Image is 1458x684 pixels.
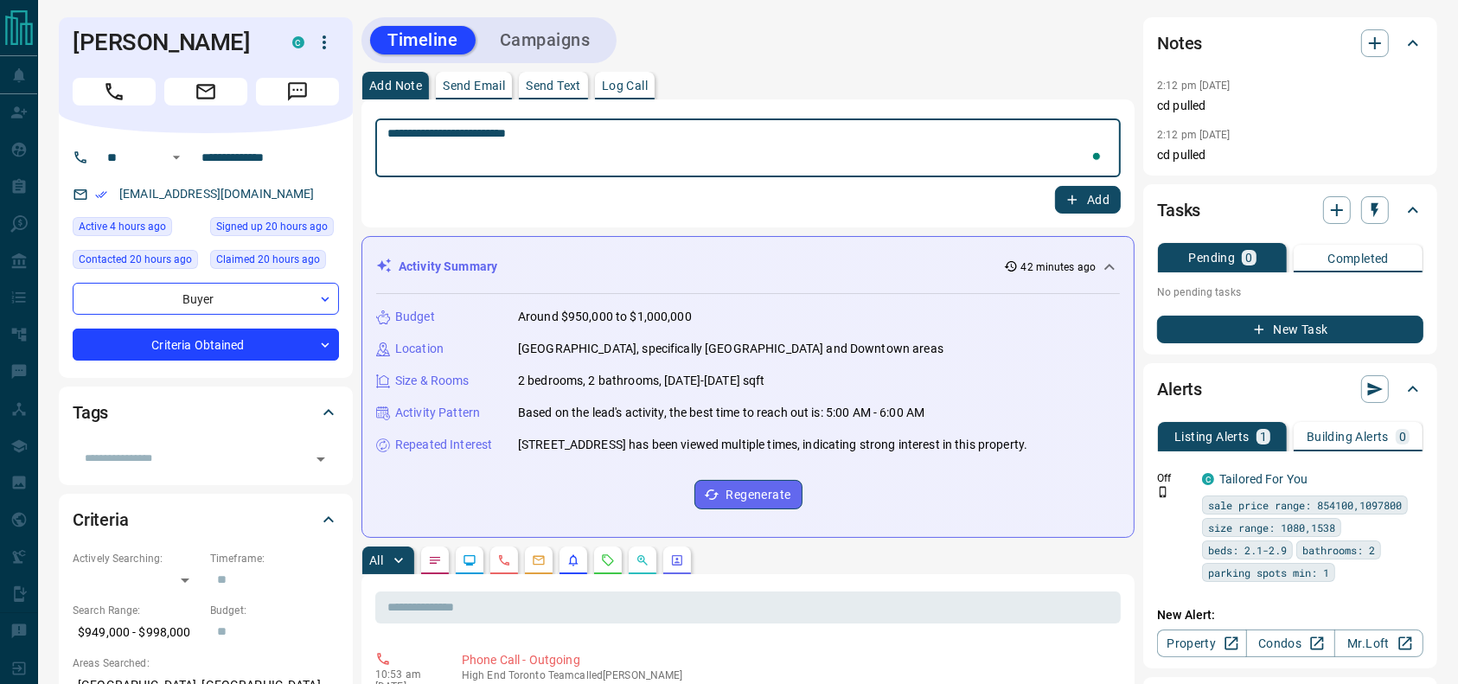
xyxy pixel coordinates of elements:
p: Size & Rooms [395,372,470,390]
span: Call [73,78,156,105]
div: Activity Summary42 minutes ago [376,251,1120,283]
span: bathrooms: 2 [1302,541,1375,559]
svg: Emails [532,553,546,567]
p: Activity Pattern [395,404,480,422]
p: Actively Searching: [73,551,201,566]
p: 10:53 am [375,668,436,681]
span: sale price range: 854100,1097800 [1208,496,1402,514]
button: Add [1055,186,1121,214]
p: Phone Call - Outgoing [462,651,1114,669]
span: Claimed 20 hours ago [216,251,320,268]
svg: Listing Alerts [566,553,580,567]
span: Contacted 20 hours ago [79,251,192,268]
span: Email [164,78,247,105]
h2: Notes [1157,29,1202,57]
p: Completed [1327,253,1389,265]
div: Tags [73,392,339,433]
textarea: To enrich screen reader interactions, please activate Accessibility in Grammarly extension settings [387,126,1109,170]
p: Send Text [526,80,581,92]
p: Log Call [602,80,648,92]
span: Active 4 hours ago [79,218,166,235]
svg: Opportunities [636,553,649,567]
a: Mr.Loft [1334,630,1423,657]
p: Activity Summary [399,258,497,276]
p: Timeframe: [210,551,339,566]
a: Tailored For You [1219,472,1308,486]
p: No pending tasks [1157,279,1423,305]
p: [GEOGRAPHIC_DATA], specifically [GEOGRAPHIC_DATA] and Downtown areas [518,340,943,358]
p: Based on the lead's activity, the best time to reach out is: 5:00 AM - 6:00 AM [518,404,924,422]
p: Location [395,340,444,358]
button: Open [166,147,187,168]
p: Repeated Interest [395,436,492,454]
svg: Notes [428,553,442,567]
p: Budget [395,308,435,326]
button: Regenerate [694,480,803,509]
h2: Criteria [73,506,129,534]
a: Condos [1246,630,1335,657]
div: Criteria Obtained [73,329,339,361]
div: Tasks [1157,189,1423,231]
p: $949,000 - $998,000 [73,618,201,647]
svg: Push Notification Only [1157,486,1169,498]
p: 2:12 pm [DATE] [1157,80,1231,92]
p: New Alert: [1157,606,1423,624]
p: Add Note [369,80,422,92]
button: New Task [1157,316,1423,343]
p: 0 [1399,431,1406,443]
button: Open [309,447,333,471]
svg: Email Verified [95,189,107,201]
p: Off [1157,470,1192,486]
span: size range: 1080,1538 [1208,519,1335,536]
svg: Lead Browsing Activity [463,553,476,567]
span: parking spots min: 1 [1208,564,1329,581]
div: Thu Aug 14 2025 [73,250,201,274]
p: High End Toronto Team called [PERSON_NAME] [462,669,1114,681]
p: Around $950,000 to $1,000,000 [518,308,692,326]
h2: Tasks [1157,196,1200,224]
div: Thu Aug 14 2025 [210,250,339,274]
p: Send Email [443,80,505,92]
span: Message [256,78,339,105]
button: Campaigns [483,26,608,54]
h2: Alerts [1157,375,1202,403]
p: All [369,554,383,566]
div: Criteria [73,499,339,540]
span: beds: 2.1-2.9 [1208,541,1287,559]
p: cd pulled [1157,97,1423,115]
div: Notes [1157,22,1423,64]
p: Pending [1189,252,1236,264]
h2: Tags [73,399,108,426]
p: 42 minutes ago [1021,259,1097,275]
p: [STREET_ADDRESS] has been viewed multiple times, indicating strong interest in this property. [518,436,1027,454]
svg: Calls [497,553,511,567]
span: Signed up 20 hours ago [216,218,328,235]
div: Fri Aug 15 2025 [73,217,201,241]
a: [EMAIL_ADDRESS][DOMAIN_NAME] [119,187,315,201]
div: Alerts [1157,368,1423,410]
p: 2:12 pm [DATE] [1157,129,1231,141]
p: 1 [1260,431,1267,443]
svg: Requests [601,553,615,567]
div: condos.ca [1202,473,1214,485]
button: Timeline [370,26,476,54]
h1: [PERSON_NAME] [73,29,266,56]
a: Property [1157,630,1246,657]
div: Buyer [73,283,339,315]
p: Listing Alerts [1174,431,1250,443]
p: 0 [1245,252,1252,264]
div: condos.ca [292,36,304,48]
p: 2 bedrooms, 2 bathrooms, [DATE]-[DATE] sqft [518,372,765,390]
p: Areas Searched: [73,655,339,671]
p: Search Range: [73,603,201,618]
p: Budget: [210,603,339,618]
div: Thu Aug 14 2025 [210,217,339,241]
p: Building Alerts [1307,431,1389,443]
svg: Agent Actions [670,553,684,567]
p: cd pulled [1157,146,1423,164]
